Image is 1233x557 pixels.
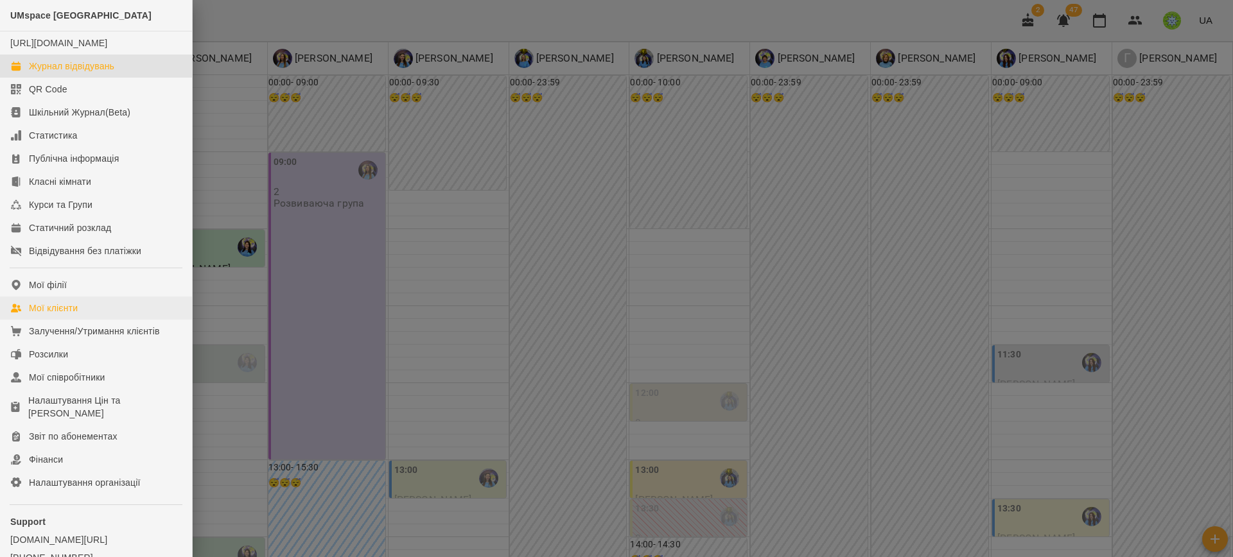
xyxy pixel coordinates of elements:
[29,175,91,188] div: Класні кімнати
[29,453,63,466] div: Фінанси
[28,394,182,420] div: Налаштування Цін та [PERSON_NAME]
[29,430,118,443] div: Звіт по абонементах
[29,129,78,142] div: Статистика
[29,348,68,361] div: Розсилки
[29,371,105,384] div: Мої співробітники
[29,325,160,338] div: Залучення/Утримання клієнтів
[10,533,182,546] a: [DOMAIN_NAME][URL]
[10,38,107,48] a: [URL][DOMAIN_NAME]
[29,221,111,234] div: Статичний розклад
[29,198,92,211] div: Курси та Групи
[29,476,141,489] div: Налаштування організації
[10,10,152,21] span: UMspace [GEOGRAPHIC_DATA]
[29,152,119,165] div: Публічна інформація
[29,278,67,291] div: Мої філії
[29,106,130,119] div: Шкільний Журнал(Beta)
[29,60,114,73] div: Журнал відвідувань
[29,302,78,314] div: Мої клієнти
[10,515,182,528] p: Support
[29,244,141,257] div: Відвідування без платіжки
[29,83,67,96] div: QR Code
